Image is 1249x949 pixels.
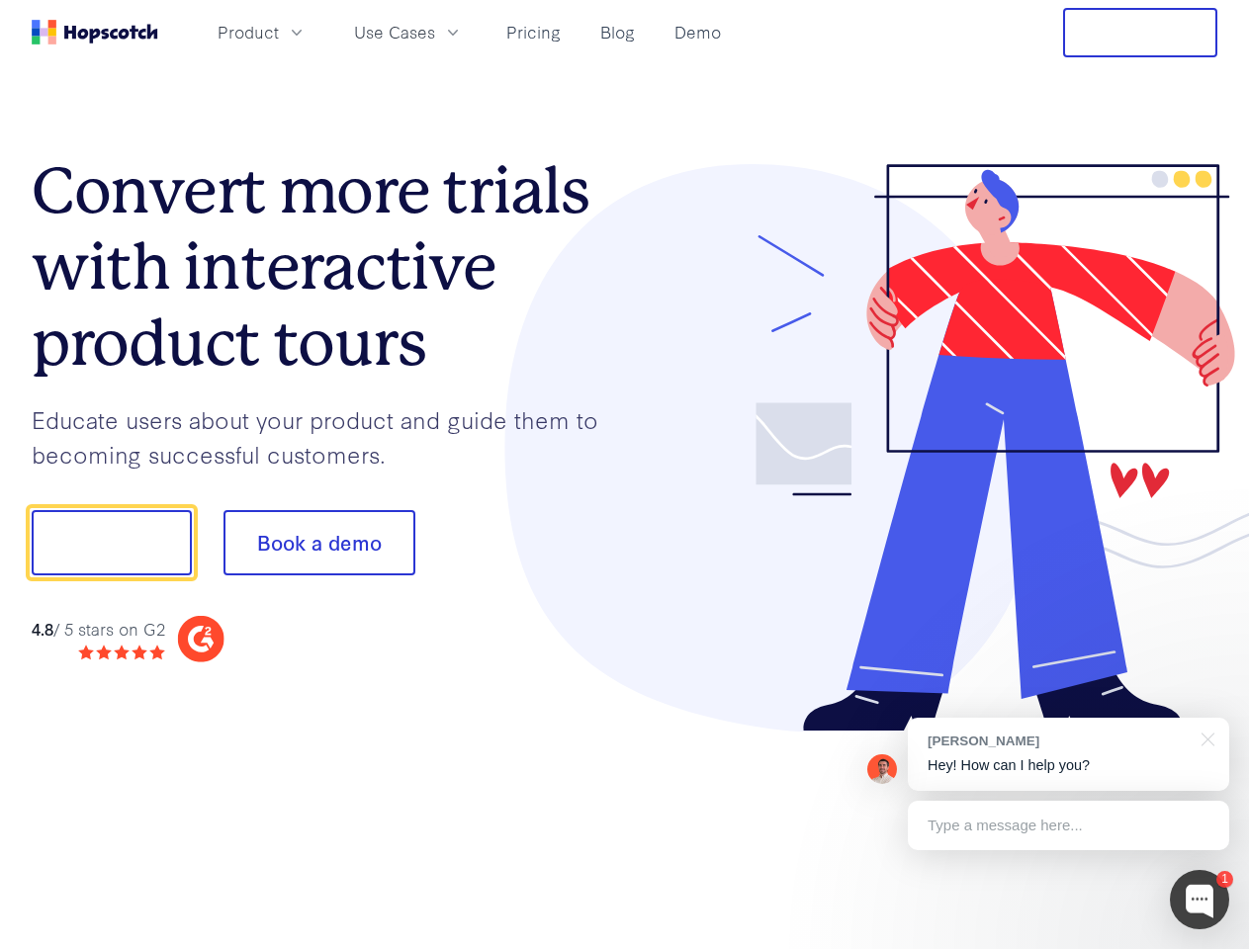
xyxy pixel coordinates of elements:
strong: 4.8 [32,617,53,640]
button: Book a demo [223,510,415,575]
a: Blog [592,16,643,48]
a: Demo [667,16,729,48]
button: Show me! [32,510,192,575]
p: Hey! How can I help you? [928,755,1209,776]
h1: Convert more trials with interactive product tours [32,153,625,381]
a: Pricing [498,16,569,48]
a: Home [32,20,158,44]
div: 1 [1216,871,1233,888]
p: Educate users about your product and guide them to becoming successful customers. [32,402,625,471]
div: / 5 stars on G2 [32,617,165,642]
button: Use Cases [342,16,475,48]
div: Type a message here... [908,801,1229,850]
span: Use Cases [354,20,435,44]
span: Product [218,20,279,44]
button: Product [206,16,318,48]
img: Mark Spera [867,754,897,784]
div: [PERSON_NAME] [928,732,1190,750]
button: Free Trial [1063,8,1217,57]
